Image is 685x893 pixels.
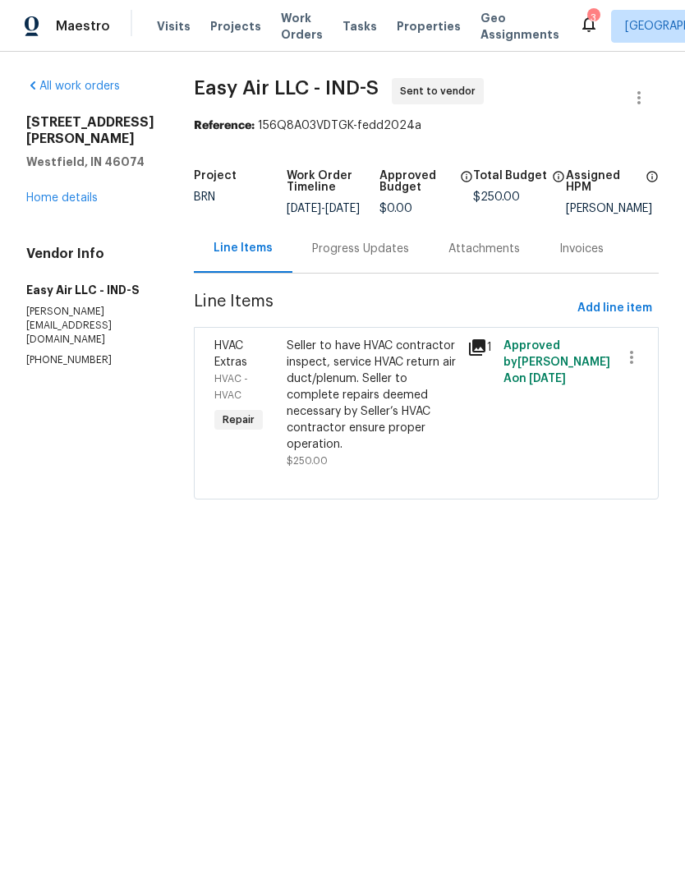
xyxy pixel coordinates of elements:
[287,338,457,453] div: Seller to have HVAC contractor inspect, service HVAC return air duct/plenum. Seller to complete r...
[214,374,248,400] span: HVAC - HVAC
[26,282,154,298] h5: Easy Air LLC - IND-S
[287,203,360,214] span: -
[194,191,215,203] span: BRN
[342,21,377,32] span: Tasks
[503,340,610,384] span: Approved by [PERSON_NAME] A on
[56,18,110,35] span: Maestro
[646,170,659,203] span: The hpm assigned to this work order.
[473,170,547,182] h5: Total Budget
[194,293,571,324] span: Line Items
[26,81,120,92] a: All work orders
[157,18,191,35] span: Visits
[281,10,323,43] span: Work Orders
[26,353,154,367] p: [PHONE_NUMBER]
[194,78,379,98] span: Easy Air LLC - IND-S
[287,456,328,466] span: $250.00
[26,114,154,147] h2: [STREET_ADDRESS][PERSON_NAME]
[559,241,604,257] div: Invoices
[194,120,255,131] b: Reference:
[26,305,154,347] p: [PERSON_NAME][EMAIL_ADDRESS][DOMAIN_NAME]
[325,203,360,214] span: [DATE]
[287,203,321,214] span: [DATE]
[467,338,494,357] div: 1
[379,203,412,214] span: $0.00
[587,10,599,26] div: 3
[571,293,659,324] button: Add line item
[473,191,520,203] span: $250.00
[214,340,247,368] span: HVAC Extras
[480,10,559,43] span: Geo Assignments
[26,246,154,262] h4: Vendor Info
[379,170,454,193] h5: Approved Budget
[577,298,652,319] span: Add line item
[312,241,409,257] div: Progress Updates
[194,170,237,182] h5: Project
[448,241,520,257] div: Attachments
[214,240,273,256] div: Line Items
[26,154,154,170] h5: Westfield, IN 46074
[287,170,379,193] h5: Work Order Timeline
[210,18,261,35] span: Projects
[566,170,641,193] h5: Assigned HPM
[552,170,565,191] span: The total cost of line items that have been proposed by Opendoor. This sum includes line items th...
[216,412,261,428] span: Repair
[566,203,659,214] div: [PERSON_NAME]
[194,117,659,134] div: 156Q8A03VDTGK-fedd2024a
[529,373,566,384] span: [DATE]
[26,192,98,204] a: Home details
[460,170,473,203] span: The total cost of line items that have been approved by both Opendoor and the Trade Partner. This...
[400,83,482,99] span: Sent to vendor
[397,18,461,35] span: Properties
